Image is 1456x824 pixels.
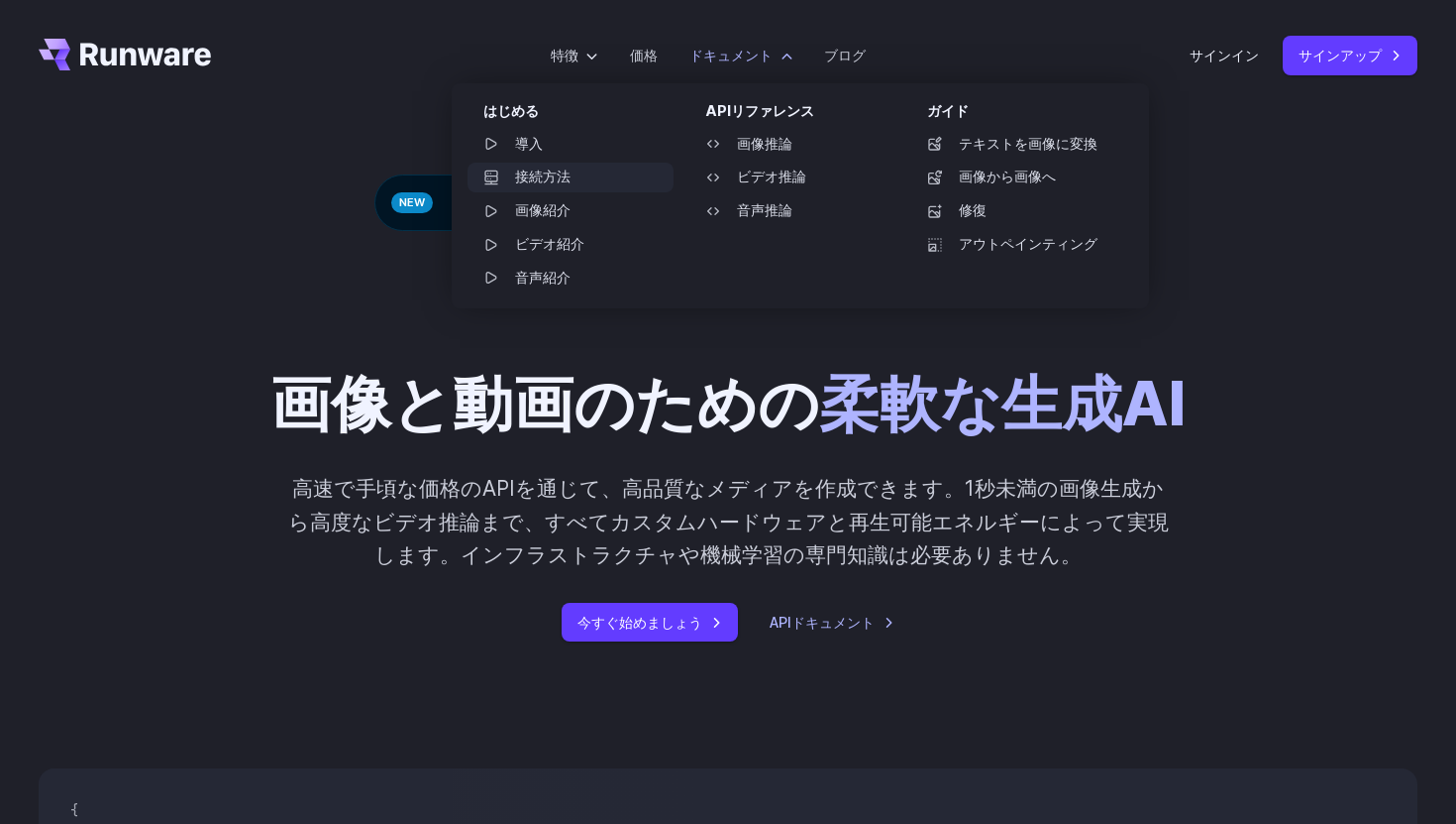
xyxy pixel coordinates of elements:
[515,136,543,152] font: 導入
[911,130,1117,160] a: テキストを画像に変換
[515,202,571,218] font: 画像紹介
[705,102,814,119] font: APIリファレンス
[1283,36,1417,74] a: サインアップ
[515,236,584,252] font: ビデオ紹介
[959,169,1056,184] font: 画像から画像へ
[630,44,658,66] a: 価格
[770,611,894,634] a: APIドキュメント
[577,614,702,631] font: 今すぐ始めましょう
[468,230,674,260] a: ビデオ紹介
[483,102,539,119] font: はじめる
[468,196,674,226] a: 画像紹介
[911,230,1117,260] a: アウトペインティング
[630,47,658,63] font: 価格
[911,163,1117,192] a: 画像から画像へ
[689,130,895,160] a: 画像推論
[1190,44,1259,66] a: サインイン
[39,39,211,70] a: /へ移動
[824,47,866,63] font: ブログ
[819,367,1186,440] font: 柔軟な生成AI
[562,603,738,642] a: 今すぐ始めましょう
[270,367,819,440] font: 画像と動画のための
[824,44,866,66] a: ブログ
[1299,47,1382,63] font: サインアップ
[689,196,895,226] a: 音声推論
[770,614,875,631] font: APIドキュメント
[927,102,969,119] font: ガイド
[959,236,1097,252] font: アウトペインティング
[737,202,792,218] font: 音声推論
[468,130,674,160] a: 導入
[551,47,578,63] font: 特徴
[70,801,78,819] span: {
[515,169,571,184] font: 接続方法
[288,476,1169,567] font: 高速で手頃な価格のAPIを通じて、高品質なメディアを作成できます。1秒未満の画像生成から高度なビデオ推論まで、すべてカスタムハードウェアと再生可能エネルギーによって実現します。インフラストラクチ...
[468,163,674,192] a: 接続方法
[515,270,571,286] font: 音声紹介
[737,169,806,184] font: ビデオ推論
[959,136,1097,152] font: テキストを画像に変換
[468,264,674,294] a: 音声紹介
[911,196,1117,226] a: 修復
[737,136,792,152] font: 画像推論
[689,47,773,63] font: ドキュメント
[959,202,987,218] font: 修復
[689,163,895,192] a: ビデオ推論
[1190,47,1259,63] font: サインイン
